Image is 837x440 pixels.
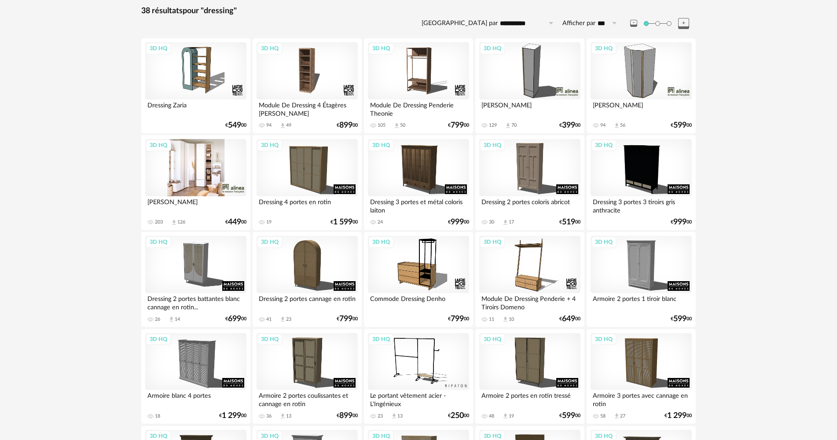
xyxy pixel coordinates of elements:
div: 30 [489,219,494,225]
span: 1 299 [222,413,241,419]
div: 19 [509,413,514,419]
span: 599 [673,316,686,322]
a: 3D HQ Armoire blanc 4 portes 18 €1 29900 [141,329,250,424]
span: 899 [339,122,352,128]
div: 3D HQ [257,334,283,345]
a: 3D HQ Dressing 4 portes en rotin 19 €1 59900 [253,135,362,230]
div: 56 [620,122,625,128]
div: 3D HQ [257,139,283,151]
a: 3D HQ Dressing Zaria €54900 [141,38,250,133]
span: Download icon [502,413,509,419]
a: 3D HQ Armoire 2 portes en rotin tressé 48 Download icon 19 €59900 [475,329,584,424]
div: € 00 [448,413,469,419]
span: Download icon [613,413,620,419]
div: Module De Dressing Penderie + 4 Tiroirs Domeno [479,293,580,311]
div: 3D HQ [591,139,617,151]
div: 126 [177,219,185,225]
div: 18 [155,413,160,419]
div: 3D HQ [480,236,505,248]
a: 3D HQ Dressing 3 portes et métal coloris laiton 24 €99900 [364,135,473,230]
div: € 00 [225,122,246,128]
div: Dressing 3 portes 3 tiroirs gris anthracite [591,196,692,214]
div: Armoire 3 portes avec cannage en rotin [591,390,692,407]
div: € 00 [225,219,246,225]
div: Module De Dressing 4 Étagères [PERSON_NAME] [257,99,358,117]
div: 3D HQ [480,139,505,151]
div: Dressing Zaria [145,99,246,117]
div: € 00 [448,122,469,128]
div: € 00 [225,316,246,322]
a: 3D HQ Dressing 2 portes battantes blanc cannage en rotin... 26 Download icon 14 €69900 [141,232,250,327]
span: 799 [451,316,464,322]
div: Armoire blanc 4 portes [145,390,246,407]
span: 899 [339,413,352,419]
span: 799 [451,122,464,128]
span: 250 [451,413,464,419]
div: [PERSON_NAME] [145,196,246,214]
span: Download icon [171,219,177,226]
div: € 00 [559,122,580,128]
div: € 00 [219,413,246,419]
label: Afficher par [562,19,595,28]
div: 3D HQ [257,43,283,54]
div: € 00 [671,316,692,322]
span: Download icon [393,122,400,129]
span: Download icon [279,122,286,129]
span: 549 [228,122,241,128]
span: Download icon [279,413,286,419]
div: 3D HQ [591,236,617,248]
div: € 00 [664,413,692,419]
a: 3D HQ Armoire 3 portes avec cannage en rotin 58 Download icon 27 €1 29900 [587,329,696,424]
a: 3D HQ Module De Dressing Penderie + 4 Tiroirs Domeno 11 Download icon 10 €64900 [475,232,584,327]
div: 50 [400,122,405,128]
div: Armoire 2 portes coulissantes et cannage en rotin [257,390,358,407]
div: 3D HQ [480,334,505,345]
a: 3D HQ Module De Dressing Penderie Theonie 105 Download icon 50 €79900 [364,38,473,133]
div: Armoire 2 portes 1 tiroir blanc [591,293,692,311]
span: 399 [562,122,575,128]
a: 3D HQ Commode Dressing Denho €79900 [364,232,473,327]
a: 3D HQ Dressing 3 portes 3 tiroirs gris anthracite €99900 [587,135,696,230]
div: 70 [511,122,517,128]
a: 3D HQ [PERSON_NAME] 203 Download icon 126 €44900 [141,135,250,230]
span: Download icon [391,413,397,419]
a: 3D HQ Le portant vêtement acier - L'Ingénieux 23 Download icon 13 €25000 [364,329,473,424]
div: Module De Dressing Penderie Theonie [368,99,469,117]
div: Dressing 2 portes battantes blanc cannage en rotin... [145,293,246,311]
a: 3D HQ [PERSON_NAME] 94 Download icon 56 €59900 [587,38,696,133]
div: 17 [509,219,514,225]
a: 3D HQ Module De Dressing 4 Étagères [PERSON_NAME] 94 Download icon 49 €89900 [253,38,362,133]
div: Commode Dressing Denho [368,293,469,311]
div: [PERSON_NAME] [479,99,580,117]
div: 14 [175,316,180,323]
span: Download icon [502,219,509,226]
div: 41 [266,316,272,323]
div: Dressing 3 portes et métal coloris laiton [368,196,469,214]
a: 3D HQ [PERSON_NAME] 129 Download icon 70 €39900 [475,38,584,133]
div: 11 [489,316,494,323]
div: 129 [489,122,497,128]
div: 36 [266,413,272,419]
span: Download icon [502,316,509,323]
div: 27 [620,413,625,419]
div: 26 [155,316,160,323]
div: € 00 [330,219,358,225]
div: [PERSON_NAME] [591,99,692,117]
div: 13 [397,413,403,419]
span: 599 [562,413,575,419]
div: 3D HQ [368,236,394,248]
div: 3D HQ [146,43,171,54]
span: 1 299 [667,413,686,419]
div: 48 [489,413,494,419]
div: 23 [378,413,383,419]
div: 3D HQ [591,334,617,345]
div: 10 [509,316,514,323]
div: 49 [286,122,291,128]
div: Armoire 2 portes en rotin tressé [479,390,580,407]
span: 999 [451,219,464,225]
div: € 00 [337,316,358,322]
div: 3D HQ [146,139,171,151]
div: € 00 [337,413,358,419]
a: 3D HQ Armoire 2 portes 1 tiroir blanc €59900 [587,232,696,327]
div: 19 [266,219,272,225]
